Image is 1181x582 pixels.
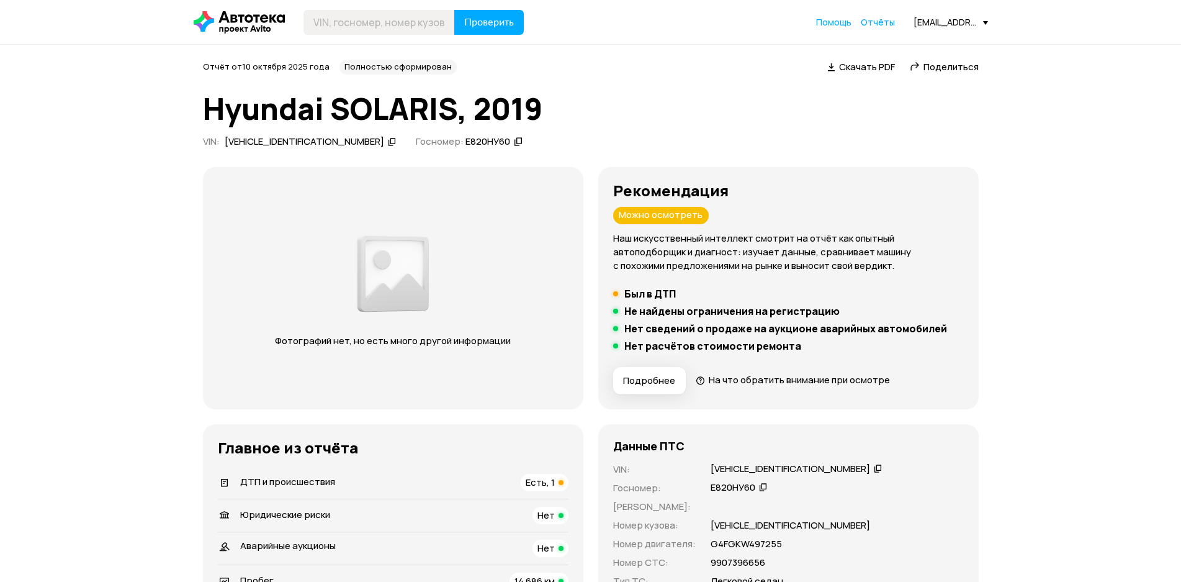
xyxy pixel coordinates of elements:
[240,539,336,552] span: Аварийные аукционы
[613,232,964,273] p: Наш искусственный интеллект смотрит на отчёт как опытный автоподборщик и диагност: изучает данные...
[416,135,464,148] span: Госномер:
[465,135,510,148] div: Е820НУ60
[613,439,685,453] h4: Данные ПТС
[923,60,979,73] span: Поделиться
[464,17,514,27] span: Проверить
[613,367,686,394] button: Подробнее
[624,340,801,352] h5: Нет расчётов стоимости ремонта
[240,475,335,488] span: ДТП и происшествия
[613,500,696,514] p: [PERSON_NAME] :
[827,60,895,73] a: Скачать PDF
[623,375,675,387] span: Подробнее
[263,334,523,348] p: Фотографий нет, но есть много другой информации
[613,207,709,224] div: Можно осмотреть
[861,16,895,29] a: Отчёты
[624,288,676,300] h5: Был в ДТП
[225,135,384,148] div: [VEHICLE_IDENTIFICATION_NUMBER]
[816,16,851,28] span: Помощь
[537,509,555,522] span: Нет
[839,60,895,73] span: Скачать PDF
[240,508,330,521] span: Юридические риски
[711,537,782,551] p: G4FGКW497255
[696,373,891,386] a: На что обратить внимание при осмотре
[354,229,432,319] img: 2a3f492e8892fc00.png
[624,322,947,335] h5: Нет сведений о продаже на аукционе аварийных автомобилей
[303,10,455,35] input: VIN, госномер, номер кузова
[711,481,755,494] div: Е820НУ60
[203,92,979,125] h1: Hyundai SOLARIS, 2019
[709,373,890,386] span: На что обратить внимание при осмотре
[613,537,696,551] p: Номер двигателя :
[339,60,457,75] div: Полностью сформирован
[711,463,870,476] div: [VEHICLE_IDENTIFICATION_NUMBER]
[537,542,555,555] span: Нет
[711,556,765,570] p: 9907396656
[203,61,330,72] span: Отчёт от 10 октября 2025 года
[454,10,524,35] button: Проверить
[613,481,696,495] p: Госномер :
[526,476,555,489] span: Есть, 1
[613,556,696,570] p: Номер СТС :
[711,519,870,532] p: [VEHICLE_IDENTIFICATION_NUMBER]
[203,135,220,148] span: VIN :
[910,60,979,73] a: Поделиться
[914,16,988,28] div: [EMAIL_ADDRESS][DOMAIN_NAME]
[861,16,895,28] span: Отчёты
[613,182,964,199] h3: Рекомендация
[613,519,696,532] p: Номер кузова :
[816,16,851,29] a: Помощь
[624,305,840,317] h5: Не найдены ограничения на регистрацию
[218,439,568,457] h3: Главное из отчёта
[613,463,696,476] p: VIN :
